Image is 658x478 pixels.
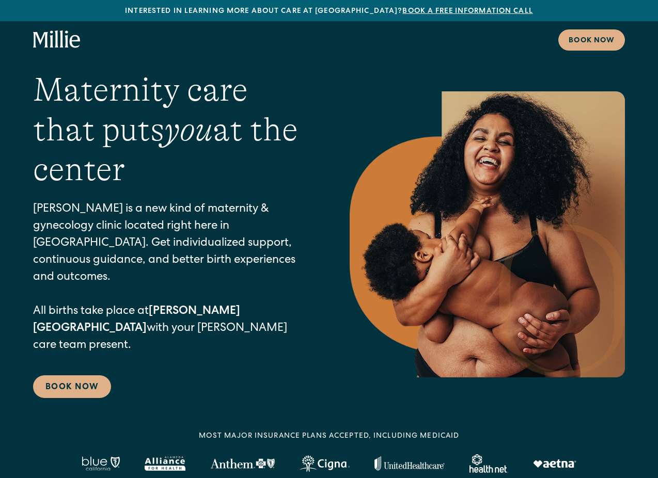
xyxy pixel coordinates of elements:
img: Aetna logo [533,459,576,468]
h1: Maternity care that puts at the center [33,70,308,189]
img: United Healthcare logo [374,456,445,471]
a: home [33,30,81,49]
p: [PERSON_NAME] is a new kind of maternity & gynecology clinic located right here in [GEOGRAPHIC_DA... [33,201,308,355]
img: Smiling mother with her baby in arms, celebrating body positivity and the nurturing bond of postp... [350,91,625,377]
a: Book now [558,29,625,51]
img: Alameda Alliance logo [145,456,185,471]
div: Book now [569,36,615,46]
img: Anthem Logo [210,458,275,469]
a: Book Now [33,375,111,398]
img: Healthnet logo [469,454,508,473]
a: Book a free information call [402,8,532,15]
em: you [164,111,213,148]
div: MOST MAJOR INSURANCE PLANS ACCEPTED, INCLUDING MEDICAID [199,431,460,442]
img: Blue California logo [82,456,120,471]
img: Cigna logo [300,455,350,472]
